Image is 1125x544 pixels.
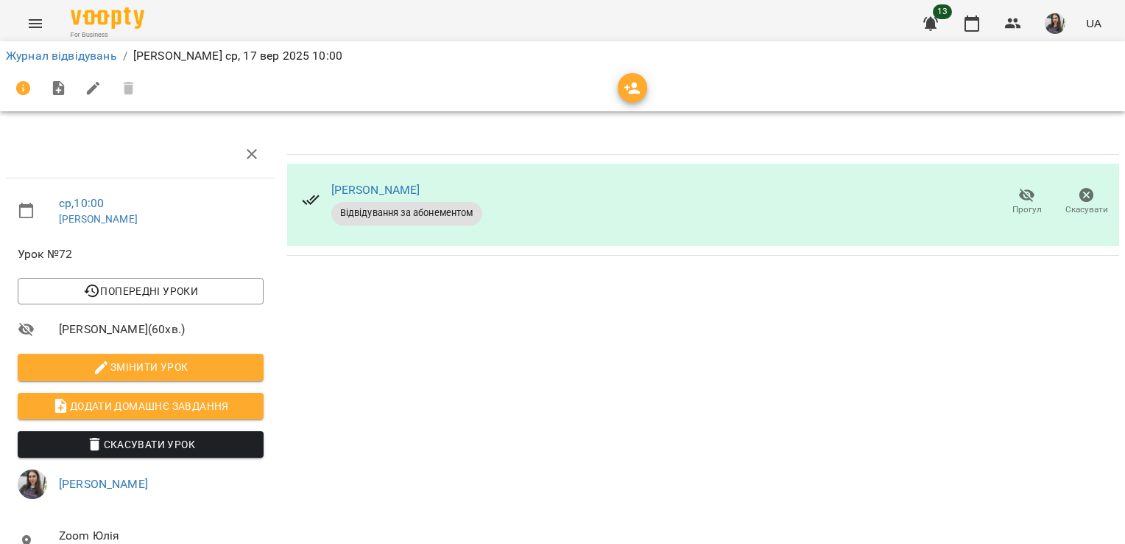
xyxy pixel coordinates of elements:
[6,49,117,63] a: Журнал відвідувань
[71,7,144,29] img: Voopty Logo
[18,431,264,458] button: Скасувати Урок
[997,181,1057,223] button: Прогул
[18,354,264,380] button: Змінити урок
[1012,203,1042,216] span: Прогул
[133,47,342,65] p: [PERSON_NAME] ср, 17 вер 2025 10:00
[59,213,138,225] a: [PERSON_NAME]
[1065,203,1108,216] span: Скасувати
[29,397,252,415] span: Додати домашнє завдання
[331,206,482,220] span: Відвідування за абонементом
[6,47,1119,65] nav: breadcrumb
[1057,181,1116,223] button: Скасувати
[29,282,252,300] span: Попередні уроки
[29,358,252,376] span: Змінити урок
[1080,10,1107,37] button: UA
[71,30,144,40] span: For Business
[59,321,264,338] span: [PERSON_NAME] ( 60 хв. )
[1086,15,1101,31] span: UA
[18,470,47,499] img: ca1374486191da6fb8238bd749558ac4.jpeg
[59,196,104,210] a: ср , 10:00
[1045,13,1065,34] img: ca1374486191da6fb8238bd749558ac4.jpeg
[933,4,952,19] span: 13
[18,6,53,41] button: Menu
[29,436,252,453] span: Скасувати Урок
[331,183,420,197] a: [PERSON_NAME]
[18,278,264,304] button: Попередні уроки
[123,47,127,65] li: /
[18,393,264,419] button: Додати домашнє завдання
[59,477,148,491] a: [PERSON_NAME]
[18,245,264,263] span: Урок №72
